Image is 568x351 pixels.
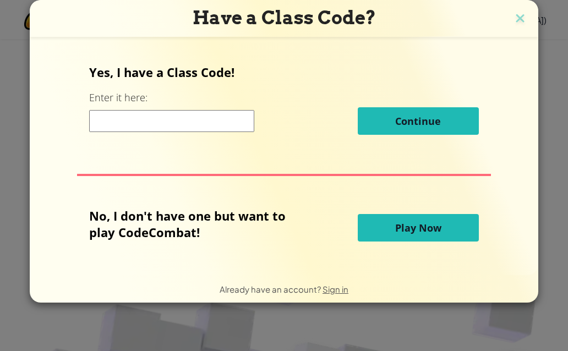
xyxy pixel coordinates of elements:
a: Sign in [323,284,348,294]
p: Yes, I have a Class Code! [89,64,478,80]
span: Play Now [395,221,441,234]
p: No, I don't have one but want to play CodeCombat! [89,207,302,240]
label: Enter it here: [89,91,148,105]
span: Already have an account? [220,284,323,294]
img: close icon [513,11,527,28]
button: Continue [358,107,479,135]
span: Continue [395,114,441,128]
span: Have a Class Code? [193,7,376,29]
button: Play Now [358,214,479,242]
